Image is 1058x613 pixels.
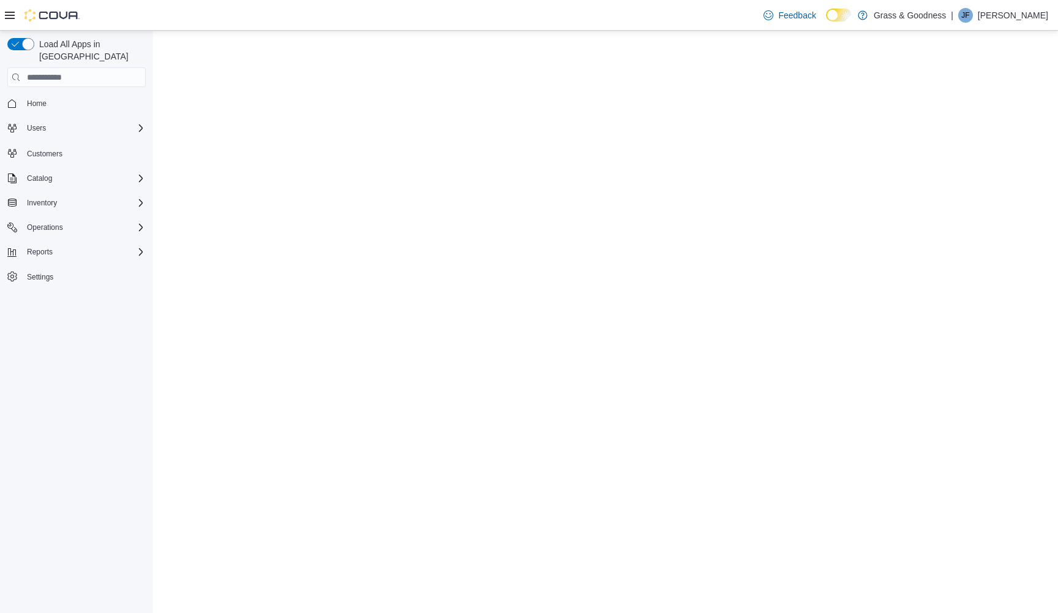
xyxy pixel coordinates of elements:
[826,21,827,22] span: Dark Mode
[874,8,946,23] p: Grass & Goodness
[34,38,146,63] span: Load All Apps in [GEOGRAPHIC_DATA]
[27,173,52,183] span: Catalog
[22,245,58,259] button: Reports
[759,3,820,28] a: Feedback
[2,144,151,162] button: Customers
[22,196,62,210] button: Inventory
[961,8,969,23] span: JF
[22,270,58,284] a: Settings
[2,120,151,137] button: Users
[22,96,51,111] a: Home
[2,219,151,236] button: Operations
[27,272,53,282] span: Settings
[22,171,57,186] button: Catalog
[951,8,953,23] p: |
[22,145,146,161] span: Customers
[2,243,151,261] button: Reports
[2,94,151,112] button: Home
[2,170,151,187] button: Catalog
[22,269,146,284] span: Settings
[22,147,67,161] a: Customers
[22,96,146,111] span: Home
[27,149,62,159] span: Customers
[22,245,146,259] span: Reports
[24,9,80,21] img: Cova
[27,223,63,232] span: Operations
[27,99,47,109] span: Home
[778,9,816,21] span: Feedback
[22,220,146,235] span: Operations
[22,171,146,186] span: Catalog
[826,9,852,21] input: Dark Mode
[2,194,151,211] button: Inventory
[22,121,146,135] span: Users
[27,247,53,257] span: Reports
[22,121,51,135] button: Users
[22,196,146,210] span: Inventory
[2,268,151,286] button: Settings
[27,123,46,133] span: Users
[7,89,146,318] nav: Complex example
[22,220,68,235] button: Operations
[958,8,973,23] div: James Frese
[27,198,57,208] span: Inventory
[978,8,1048,23] p: [PERSON_NAME]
